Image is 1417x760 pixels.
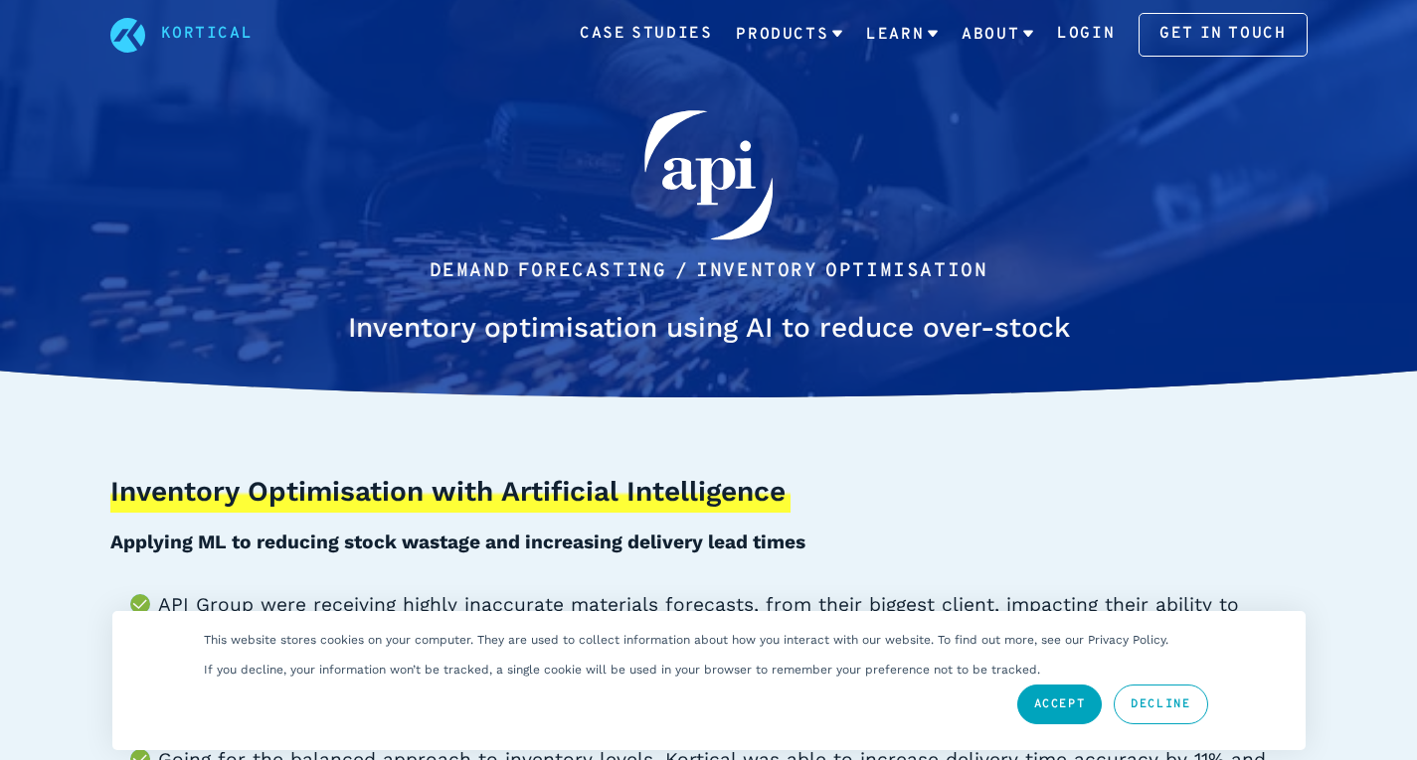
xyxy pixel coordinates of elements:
a: Products [736,9,842,61]
a: Learn [866,9,938,61]
li: API Group were receiving highly inaccurate materials forecasts, from their biggest client, impact... [158,590,1308,651]
b: Applying ML to reducing stock wastage and increasing delivery lead times [110,531,805,553]
li: Demand Forecasting [430,256,667,287]
a: Case Studies [580,22,712,48]
a: About [962,9,1033,61]
a: Decline [1114,684,1207,724]
p: This website stores cookies on your computer. They are used to collect information about how you ... [204,633,1168,647]
img: API Group client logo [639,105,779,244]
a: Login [1057,22,1115,48]
h3: Inventory Optimisation with Artificial Intelligence [110,475,791,513]
a: Kortical [161,22,254,48]
a: Get in touch [1139,13,1307,57]
h1: Inventory optimisation using AI to reduce over-stock [335,307,1083,349]
li: Inventory Optimisation [696,256,987,287]
a: Accept [1017,684,1103,724]
li: / [675,256,689,287]
p: If you decline, your information won’t be tracked, a single cookie will be used in your browser t... [204,663,1040,677]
